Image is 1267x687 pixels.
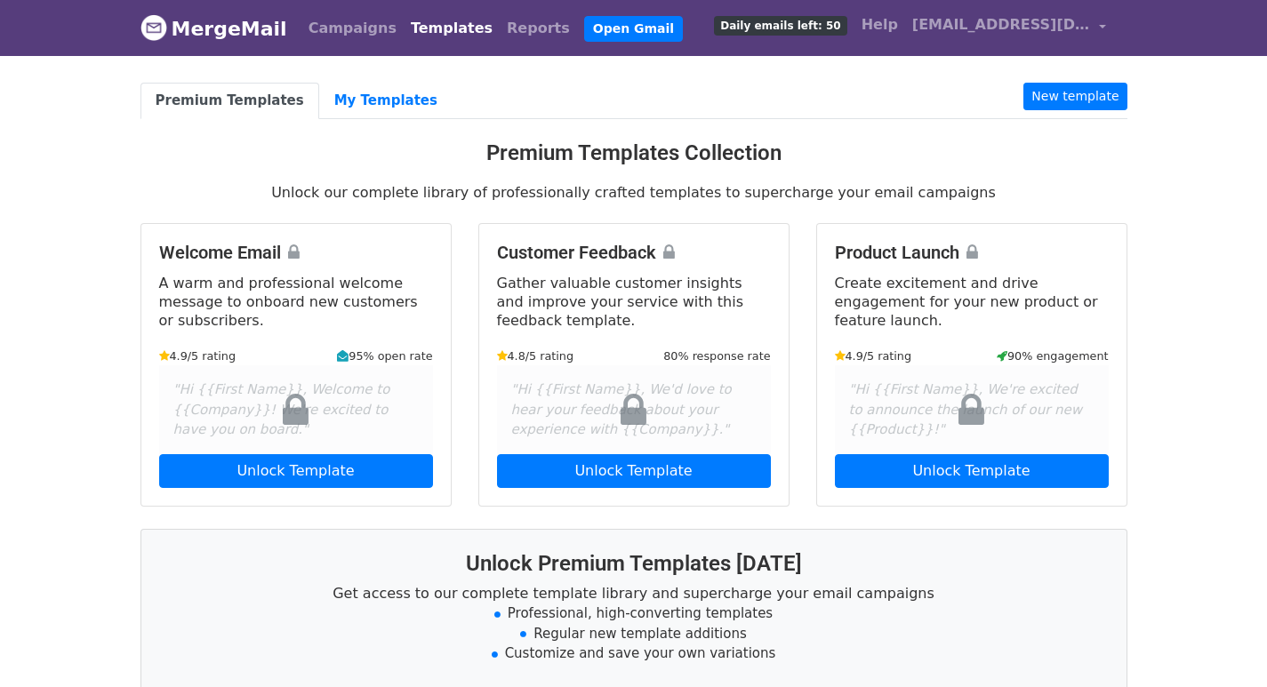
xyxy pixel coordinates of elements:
div: "Hi {{First Name}}, Welcome to {{Company}}! We're excited to have you on board." [159,365,433,454]
a: Unlock Template [497,454,771,488]
a: Daily emails left: 50 [707,7,854,43]
div: "Hi {{First Name}}, We'd love to hear your feedback about your experience with {{Company}}." [497,365,771,454]
li: Customize and save your own variations [163,643,1105,664]
h3: Premium Templates Collection [140,140,1127,166]
h4: Product Launch [835,242,1109,263]
div: "Hi {{First Name}}, We're excited to announce the launch of our new {{Product}}!" [835,365,1109,454]
a: Unlock Template [159,454,433,488]
small: 4.8/5 rating [497,347,574,364]
p: Gather valuable customer insights and improve your service with this feedback template. [497,274,771,330]
p: A warm and professional welcome message to onboard new customers or subscribers. [159,274,433,330]
li: Regular new template additions [163,624,1105,644]
h4: Welcome Email [159,242,433,263]
a: Reports [500,11,577,46]
p: Create excitement and drive engagement for your new product or feature launch. [835,274,1109,330]
p: Unlock our complete library of professionally crafted templates to supercharge your email campaigns [140,183,1127,202]
a: Premium Templates [140,83,319,119]
small: 90% engagement [997,347,1109,364]
a: Help [854,7,905,43]
a: MergeMail [140,10,287,47]
span: [EMAIL_ADDRESS][DOMAIN_NAME] [912,14,1090,36]
small: 4.9/5 rating [835,347,912,364]
small: 95% open rate [337,347,432,364]
a: Open Gmail [584,16,683,42]
a: My Templates [319,83,453,119]
h4: Customer Feedback [497,242,771,263]
h3: Unlock Premium Templates [DATE] [163,551,1105,577]
p: Get access to our complete template library and supercharge your email campaigns [163,584,1105,603]
a: Templates [404,11,500,46]
a: New template [1023,83,1127,110]
img: MergeMail logo [140,14,167,41]
small: 4.9/5 rating [159,347,237,364]
a: [EMAIL_ADDRESS][DOMAIN_NAME] [905,7,1113,49]
span: Daily emails left: 50 [714,16,846,36]
li: Professional, high-converting templates [163,603,1105,624]
small: 80% response rate [663,347,770,364]
a: Campaigns [301,11,404,46]
a: Unlock Template [835,454,1109,488]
